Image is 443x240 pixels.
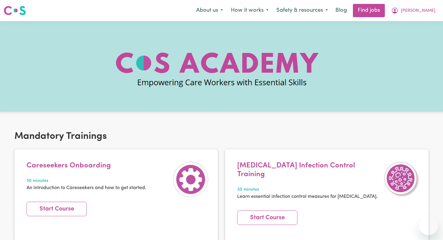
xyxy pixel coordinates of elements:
h4: [MEDICAL_DATA] Infection Control Training [237,161,380,179]
button: Safety & resources [272,4,332,17]
iframe: Button to launch messaging window [419,216,438,235]
h4: Careseekers Onboarding [27,161,146,170]
button: My Account [387,4,439,17]
span: [PERSON_NAME] [401,8,435,14]
p: An introduction to Careseekers and how to get started. [27,184,146,192]
a: Blog [332,4,350,17]
button: About us [192,4,227,17]
h2: Mandatory Trainings [14,131,429,142]
button: How it works [227,4,272,17]
span: 30 minutes [237,186,380,193]
span: 30 minutes [27,178,146,184]
a: Start Course [27,202,87,216]
a: Start Course [237,210,297,225]
p: Learn essential infection control measures for [MEDICAL_DATA]. [237,193,380,200]
a: Careseekers logo [4,4,26,17]
a: Find jobs [353,4,385,17]
img: Careseekers logo [4,5,26,16]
